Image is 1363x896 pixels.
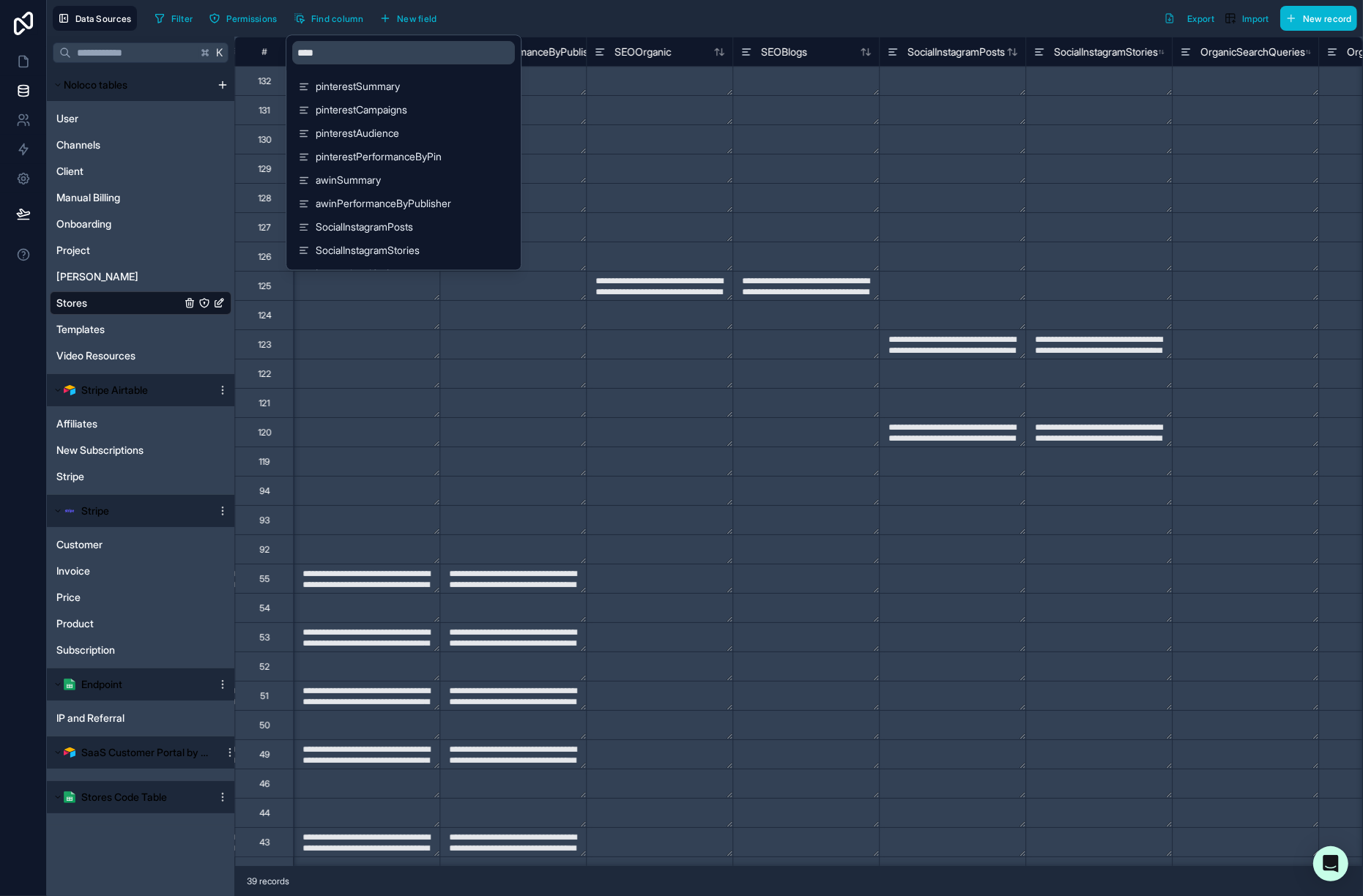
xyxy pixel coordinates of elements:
span: Data Sources [75,13,132,24]
div: 132 [258,75,271,87]
a: Templates [56,322,181,337]
a: New Subscriptions [56,443,196,458]
div: 44 [259,807,270,819]
span: Find column [311,13,363,24]
a: Affiliates [56,417,196,431]
div: 130 [258,134,271,146]
div: 128 [258,193,271,204]
div: 120 [258,427,271,438]
div: 43 [259,837,270,848]
span: Price [56,590,81,605]
span: SocialInstagramPosts [907,45,1005,59]
span: Filter [171,13,193,24]
button: Filter [149,7,198,29]
span: Templates [56,322,105,337]
span: pinterestPerformanceByPin [316,150,493,165]
span: Project [56,243,90,258]
a: Product [56,616,196,631]
span: Product [56,616,94,631]
a: Project [56,243,181,258]
a: Invoice [56,564,196,578]
a: Manual Billing [56,190,181,205]
a: Price [56,590,196,605]
img: Airtable Logo [64,747,75,758]
span: Stripe [56,469,84,484]
div: 50 [259,720,270,731]
span: Import [1242,13,1269,24]
span: Invoice [56,564,90,578]
span: 39 records [247,876,289,887]
a: Client [56,164,181,179]
div: 51 [260,690,268,702]
button: Google Sheets logoEndpoint [50,674,211,695]
button: Find column [289,7,368,29]
span: Stripe Airtable [81,383,148,397]
span: New field [397,13,437,24]
div: 124 [258,310,271,321]
div: Customer [50,533,231,556]
a: New record [1274,6,1357,31]
div: 93 [259,515,270,526]
div: User [50,107,231,130]
div: Open Intercom Messenger [1313,846,1348,881]
div: 129 [258,163,271,175]
span: Export [1187,13,1214,24]
span: [PERSON_NAME] [56,269,138,284]
span: New Subscriptions [56,443,144,458]
a: Subscription [56,643,196,657]
div: Rex [50,265,231,288]
div: Onboarding [50,212,231,236]
div: IP and Referral [50,706,231,730]
span: Stores [56,296,87,310]
span: Permissions [226,13,277,24]
span: K [215,48,225,58]
div: 122 [258,368,271,380]
a: IP and Referral [56,711,196,725]
div: Subscription [50,638,231,662]
div: Channels [50,133,231,157]
a: User [56,111,181,126]
span: Affiliates [56,417,97,431]
span: awinPerformanceByPublisher [468,45,603,59]
span: pinterestAudience [316,127,493,141]
div: 125 [258,280,271,292]
span: SocialInstagramPosts [316,220,493,235]
div: New Subscriptions [50,438,231,462]
div: 39 [259,866,270,878]
button: Google Sheets logoStores Code Table [50,787,211,807]
button: New record [1280,6,1357,31]
div: 52 [259,661,270,673]
span: SocialInstagramStories [316,244,493,258]
div: Product [50,612,231,635]
div: 92 [259,544,270,556]
span: Customer [56,537,103,552]
span: Video Resources [56,348,135,363]
button: Data Sources [53,6,137,31]
div: 46 [259,778,270,790]
div: Affiliates [50,412,231,436]
div: Stores [50,291,231,315]
span: SEOBlogs [761,45,807,59]
span: OrganicSearchQueries [1200,45,1305,59]
span: New record [1303,13,1352,24]
button: Export [1159,6,1219,31]
span: Onboarding [56,217,111,231]
img: Google Sheets logo [64,791,75,803]
span: awinSummary [316,173,493,188]
button: Import [1219,6,1274,31]
img: Airtable Logo [64,384,75,396]
span: Subscription [56,643,115,657]
div: Client [50,160,231,183]
div: Stripe [50,465,231,488]
img: svg+xml,%3c [64,505,75,517]
span: pinterestSummary [316,80,493,94]
button: Permissions [204,7,282,29]
span: SocialInstagramStories [1054,45,1158,59]
span: Stores Code Table [81,790,167,804]
div: 127 [258,222,270,234]
span: awinPerformanceByPublisher [316,197,493,212]
div: 121 [259,397,270,409]
a: Customer [56,537,196,552]
div: Price [50,586,231,609]
span: Client [56,164,83,179]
